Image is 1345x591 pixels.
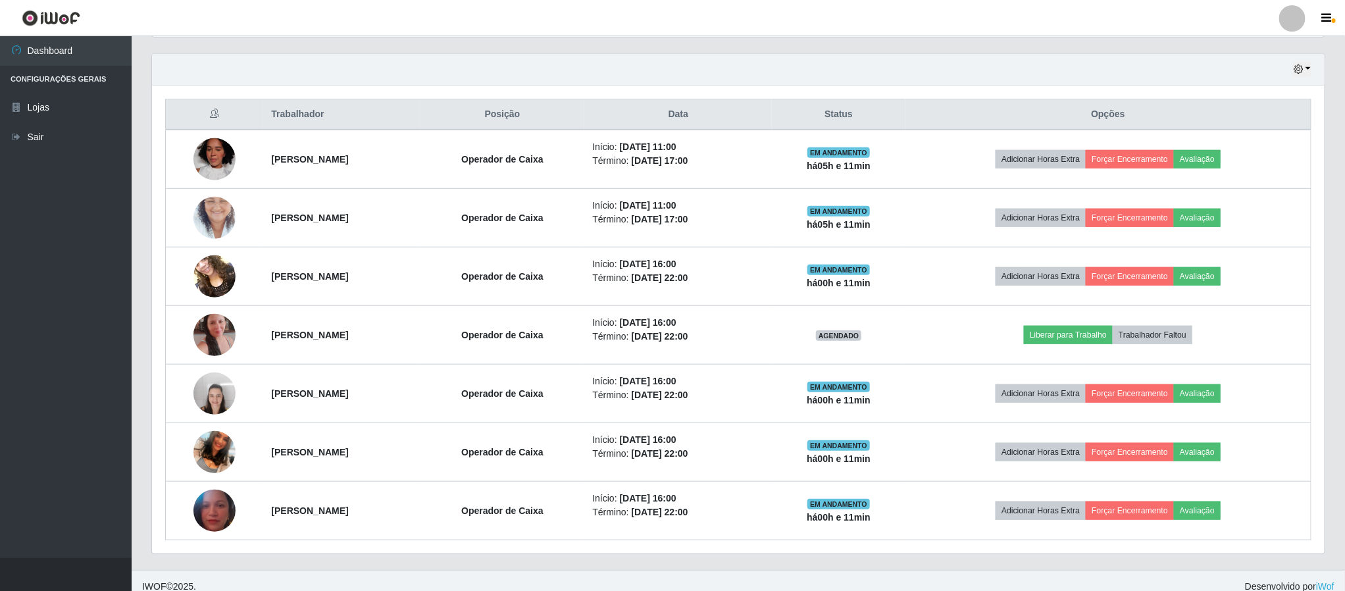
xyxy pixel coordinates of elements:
[807,147,870,158] span: EM ANDAMENTO
[1174,501,1221,520] button: Avaliação
[461,271,544,282] strong: Operador de Caixa
[632,331,688,342] time: [DATE] 22:00
[620,200,676,211] time: [DATE] 11:00
[632,390,688,400] time: [DATE] 22:00
[620,434,676,445] time: [DATE] 16:00
[996,209,1086,227] button: Adicionar Horas Extra
[592,316,764,330] li: Início:
[592,388,764,402] li: Término:
[584,99,772,130] th: Data
[1174,267,1221,286] button: Avaliação
[620,317,676,328] time: [DATE] 16:00
[807,440,870,451] span: EM ANDAMENTO
[620,376,676,386] time: [DATE] 16:00
[193,133,236,186] img: 1742965437986.jpeg
[807,395,871,405] strong: há 00 h e 11 min
[22,10,80,26] img: CoreUI Logo
[1086,501,1174,520] button: Forçar Encerramento
[807,512,871,523] strong: há 00 h e 11 min
[996,150,1086,168] button: Adicionar Horas Extra
[996,384,1086,403] button: Adicionar Horas Extra
[271,505,348,516] strong: [PERSON_NAME]
[271,388,348,399] strong: [PERSON_NAME]
[592,199,764,213] li: Início:
[271,447,348,457] strong: [PERSON_NAME]
[807,278,871,288] strong: há 00 h e 11 min
[592,271,764,285] li: Término:
[1086,443,1174,461] button: Forçar Encerramento
[620,259,676,269] time: [DATE] 16:00
[807,453,871,464] strong: há 00 h e 11 min
[632,448,688,459] time: [DATE] 22:00
[1113,326,1192,344] button: Trabalhador Faltou
[592,492,764,505] li: Início:
[632,272,688,283] time: [DATE] 22:00
[461,447,544,457] strong: Operador de Caixa
[632,155,688,166] time: [DATE] 17:00
[592,447,764,461] li: Término:
[193,297,236,373] img: 1739555041174.jpeg
[996,267,1086,286] button: Adicionar Horas Extra
[772,99,905,130] th: Status
[193,250,236,303] img: 1596156758212.jpeg
[193,415,236,490] img: 1704989686512.jpeg
[1174,384,1221,403] button: Avaliação
[905,99,1311,130] th: Opções
[807,219,871,230] strong: há 05 h e 11 min
[271,330,348,340] strong: [PERSON_NAME]
[592,330,764,344] li: Término:
[193,180,236,255] img: 1677848309634.jpeg
[592,140,764,154] li: Início:
[271,271,348,282] strong: [PERSON_NAME]
[461,330,544,340] strong: Operador de Caixa
[996,501,1086,520] button: Adicionar Horas Extra
[1086,267,1174,286] button: Forçar Encerramento
[263,99,420,130] th: Trabalhador
[632,507,688,517] time: [DATE] 22:00
[592,257,764,271] li: Início:
[461,154,544,165] strong: Operador de Caixa
[461,388,544,399] strong: Operador de Caixa
[193,365,236,421] img: 1655230904853.jpeg
[807,382,870,392] span: EM ANDAMENTO
[420,99,585,130] th: Posição
[461,505,544,516] strong: Operador de Caixa
[1086,384,1174,403] button: Forçar Encerramento
[592,213,764,226] li: Término:
[1174,150,1221,168] button: Avaliação
[807,206,870,217] span: EM ANDAMENTO
[1086,150,1174,168] button: Forçar Encerramento
[996,443,1086,461] button: Adicionar Horas Extra
[193,484,236,537] img: 1744290143147.jpeg
[620,141,676,152] time: [DATE] 11:00
[592,433,764,447] li: Início:
[620,493,676,503] time: [DATE] 16:00
[1024,326,1113,344] button: Liberar para Trabalho
[461,213,544,223] strong: Operador de Caixa
[592,154,764,168] li: Término:
[1174,443,1221,461] button: Avaliação
[807,265,870,275] span: EM ANDAMENTO
[271,154,348,165] strong: [PERSON_NAME]
[592,505,764,519] li: Término:
[632,214,688,224] time: [DATE] 17:00
[816,330,862,341] span: AGENDADO
[592,374,764,388] li: Início:
[807,161,871,171] strong: há 05 h e 11 min
[271,213,348,223] strong: [PERSON_NAME]
[1086,209,1174,227] button: Forçar Encerramento
[1174,209,1221,227] button: Avaliação
[807,499,870,509] span: EM ANDAMENTO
